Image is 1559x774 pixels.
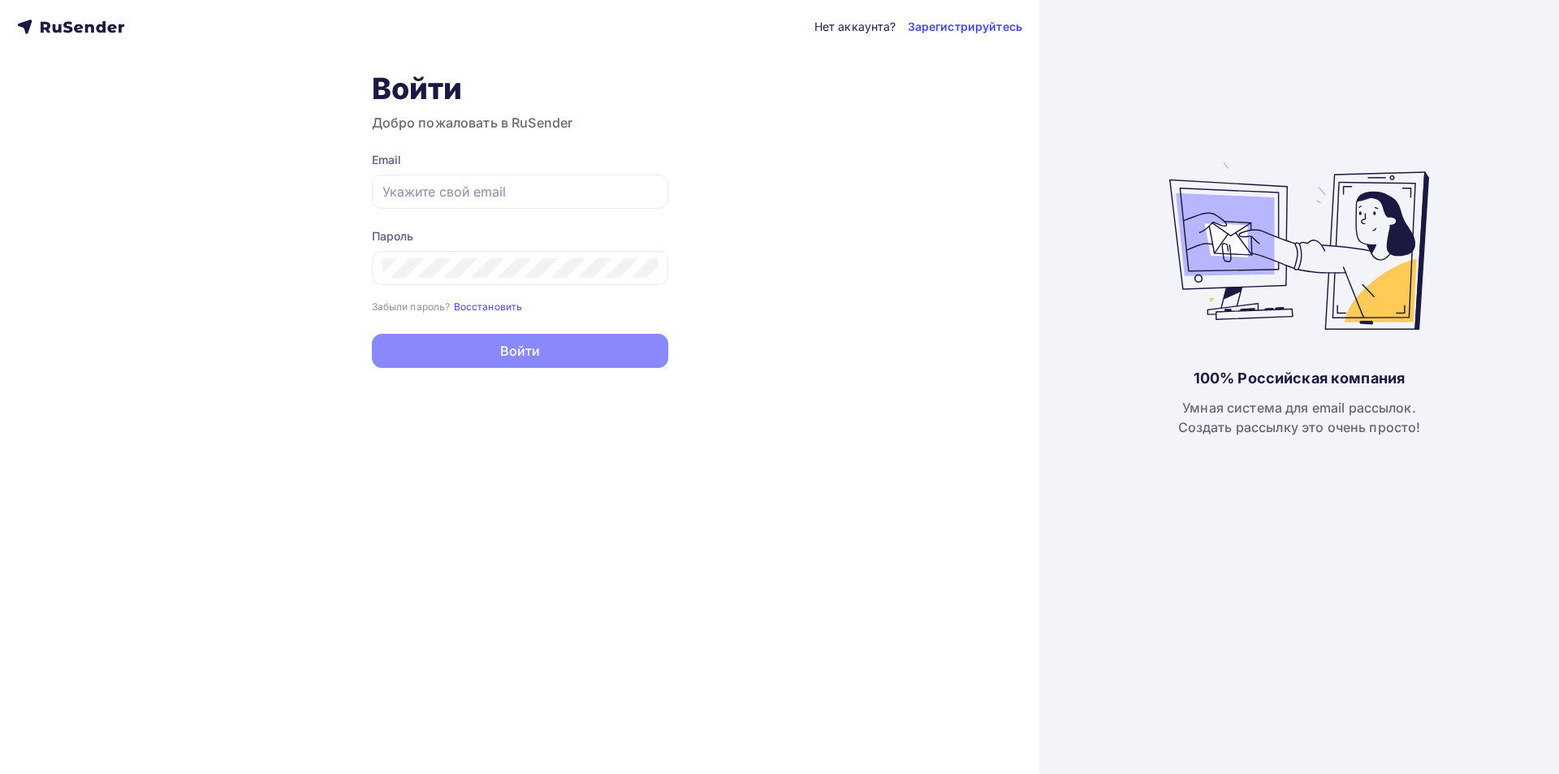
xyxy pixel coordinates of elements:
[814,19,896,35] div: Нет аккаунта?
[372,301,451,313] small: Забыли пароль?
[372,113,668,132] h3: Добро пожаловать в RuSender
[454,299,523,313] a: Восстановить
[372,71,668,106] h1: Войти
[382,182,658,201] input: Укажите свой email
[1178,398,1421,437] div: Умная система для email рассылок. Создать рассылку это очень просто!
[1194,369,1405,388] div: 100% Российская компания
[372,334,668,368] button: Войти
[908,19,1022,35] a: Зарегистрируйтесь
[372,228,668,244] div: Пароль
[454,301,523,313] small: Восстановить
[372,152,668,168] div: Email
